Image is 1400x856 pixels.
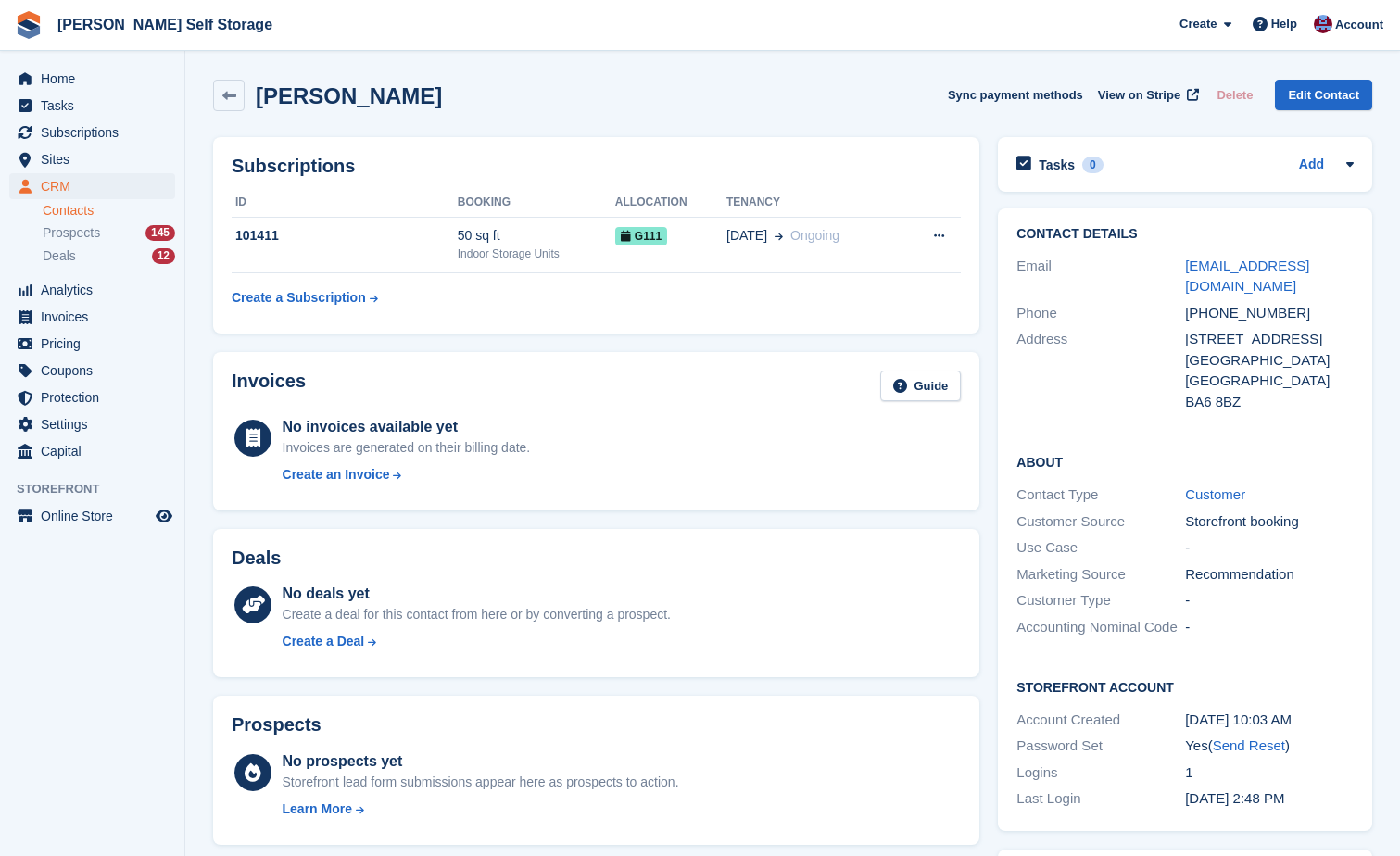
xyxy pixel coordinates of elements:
[1185,371,1354,392] div: [GEOGRAPHIC_DATA]
[1299,155,1324,176] a: Add
[232,188,458,218] th: ID
[458,226,615,245] div: 50 sq ft
[50,9,280,40] a: [PERSON_NAME] Self Storage
[41,93,152,119] span: Tasks
[9,331,175,357] a: menu
[256,83,442,108] h2: [PERSON_NAME]
[1335,16,1383,34] span: Account
[232,714,322,736] h2: Prospects
[9,503,175,529] a: menu
[1016,788,1185,810] div: Last Login
[1091,80,1203,110] a: View on Stripe
[1209,80,1260,110] button: Delete
[1185,303,1354,324] div: [PHONE_NUMBER]
[1179,15,1217,33] span: Create
[9,120,175,145] a: menu
[283,750,679,773] div: No prospects yet
[283,438,531,458] div: Invoices are generated on their billing date.
[1314,15,1332,33] img: Tracy Bailey
[9,438,175,464] a: menu
[615,227,667,245] span: G111
[9,277,175,303] a: menu
[153,505,175,527] a: Preview store
[232,371,306,401] h2: Invoices
[1016,762,1185,784] div: Logins
[283,799,679,819] a: Learn More
[9,384,175,410] a: menu
[726,226,767,245] span: [DATE]
[145,225,175,241] div: 145
[1275,80,1372,110] a: Edit Contact
[1185,736,1354,757] div: Yes
[43,246,175,266] a: Deals 12
[1082,157,1104,173] div: 0
[9,66,175,92] a: menu
[283,416,531,438] div: No invoices available yet
[152,248,175,264] div: 12
[1185,511,1354,533] div: Storefront booking
[41,66,152,92] span: Home
[43,224,100,242] span: Prospects
[1016,736,1185,757] div: Password Set
[43,223,175,243] a: Prospects 145
[9,411,175,437] a: menu
[1016,617,1185,638] div: Accounting Nominal Code
[1016,677,1354,696] h2: Storefront Account
[17,480,184,498] span: Storefront
[1039,157,1075,173] h2: Tasks
[43,202,175,220] a: Contacts
[1208,737,1290,753] span: ( )
[615,188,726,218] th: Allocation
[880,371,962,401] a: Guide
[232,288,366,308] div: Create a Subscription
[1185,790,1284,806] time: 2025-08-13 13:48:37 UTC
[458,188,615,218] th: Booking
[9,146,175,172] a: menu
[41,120,152,145] span: Subscriptions
[1016,710,1185,731] div: Account Created
[1185,392,1354,413] div: BA6 8BZ
[41,503,152,529] span: Online Store
[283,632,365,651] div: Create a Deal
[1098,86,1180,105] span: View on Stripe
[726,188,902,218] th: Tenancy
[283,632,671,651] a: Create a Deal
[283,605,671,624] div: Create a deal for this contact from here or by converting a prospect.
[283,583,671,605] div: No deals yet
[232,281,378,315] a: Create a Subscription
[41,384,152,410] span: Protection
[1185,486,1245,502] a: Customer
[1016,329,1185,412] div: Address
[9,304,175,330] a: menu
[1271,15,1297,33] span: Help
[1016,303,1185,324] div: Phone
[1185,710,1354,731] div: [DATE] 10:03 AM
[283,465,531,485] a: Create an Invoice
[9,173,175,199] a: menu
[1185,762,1354,784] div: 1
[1016,485,1185,506] div: Contact Type
[41,331,152,357] span: Pricing
[1185,329,1354,350] div: [STREET_ADDRESS]
[1016,564,1185,585] div: Marketing Source
[1213,737,1285,753] a: Send Reset
[283,465,390,485] div: Create an Invoice
[1185,617,1354,638] div: -
[1016,511,1185,533] div: Customer Source
[43,247,76,265] span: Deals
[41,304,152,330] span: Invoices
[1016,452,1354,471] h2: About
[41,173,152,199] span: CRM
[1185,564,1354,585] div: Recommendation
[1016,256,1185,297] div: Email
[283,799,352,819] div: Learn More
[1185,537,1354,559] div: -
[41,438,152,464] span: Capital
[41,146,152,172] span: Sites
[232,548,281,569] h2: Deals
[948,80,1083,110] button: Sync payment methods
[41,277,152,303] span: Analytics
[283,773,679,792] div: Storefront lead form submissions appear here as prospects to action.
[41,358,152,384] span: Coupons
[1016,590,1185,611] div: Customer Type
